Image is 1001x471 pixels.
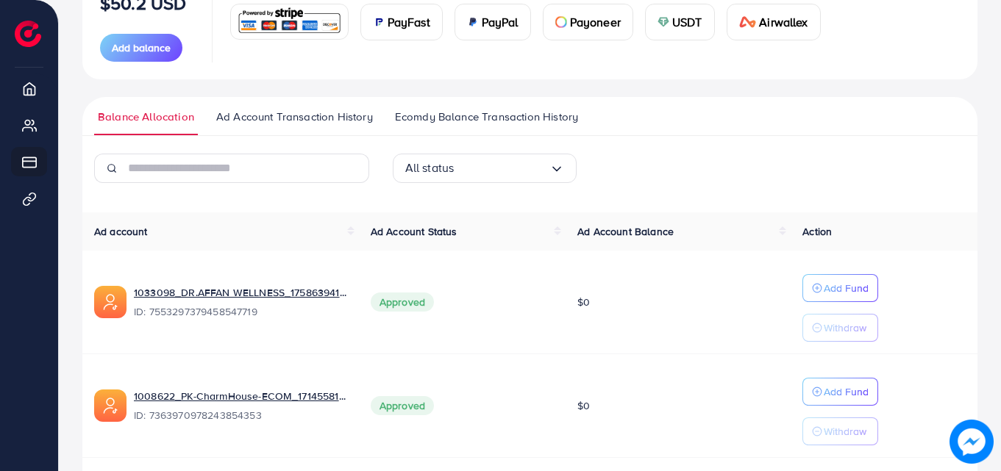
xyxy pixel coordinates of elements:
[672,13,702,31] span: USDT
[94,389,127,422] img: ic-ads-acc.e4c84228.svg
[98,109,194,125] span: Balance Allocation
[405,157,455,179] span: All status
[134,408,347,423] span: ID: 7363970978243854353
[645,4,715,40] a: cardUSDT
[577,398,590,413] span: $0
[482,13,519,31] span: PayPal
[230,4,349,40] a: card
[100,34,182,62] button: Add balance
[134,304,347,319] span: ID: 7553297379458547719
[454,157,549,179] input: Search for option
[802,417,878,445] button: Withdraw
[555,16,567,28] img: card
[371,224,457,239] span: Ad Account Status
[543,4,633,40] a: cardPayoneer
[393,154,577,183] div: Search for option
[802,274,878,302] button: Add Fund
[570,13,621,31] span: Payoneer
[455,4,531,40] a: cardPayPal
[388,13,430,31] span: PayFast
[94,224,148,239] span: Ad account
[658,16,669,28] img: card
[373,16,385,28] img: card
[371,396,434,415] span: Approved
[824,319,866,337] p: Withdraw
[94,286,127,318] img: ic-ads-acc.e4c84228.svg
[395,109,578,125] span: Ecomdy Balance Transaction History
[360,4,443,40] a: cardPayFast
[802,224,832,239] span: Action
[467,16,479,28] img: card
[371,292,434,312] span: Approved
[950,420,994,464] img: image
[216,109,373,125] span: Ad Account Transaction History
[134,389,347,423] div: <span class='underline'>1008622_PK-CharmHouse-ECOM_1714558131475</span></br>7363970978243854353
[824,423,866,440] p: Withdraw
[727,4,821,40] a: cardAirwallex
[112,40,171,55] span: Add balance
[802,314,878,342] button: Withdraw
[824,383,869,400] p: Add Fund
[134,285,347,300] a: 1033098_DR.AFFAN WELLNESS_1758639413143
[739,16,757,28] img: card
[577,295,590,309] span: $0
[759,13,808,31] span: Airwallex
[134,389,347,403] a: 1008622_PK-CharmHouse-ECOM_1714558131475
[15,21,41,47] img: logo
[802,378,878,406] button: Add Fund
[577,224,674,239] span: Ad Account Balance
[134,285,347,319] div: <span class='underline'>1033098_DR.AFFAN WELLNESS_1758639413143</span></br>7553297379458547719
[824,279,869,297] p: Add Fund
[235,6,343,37] img: card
